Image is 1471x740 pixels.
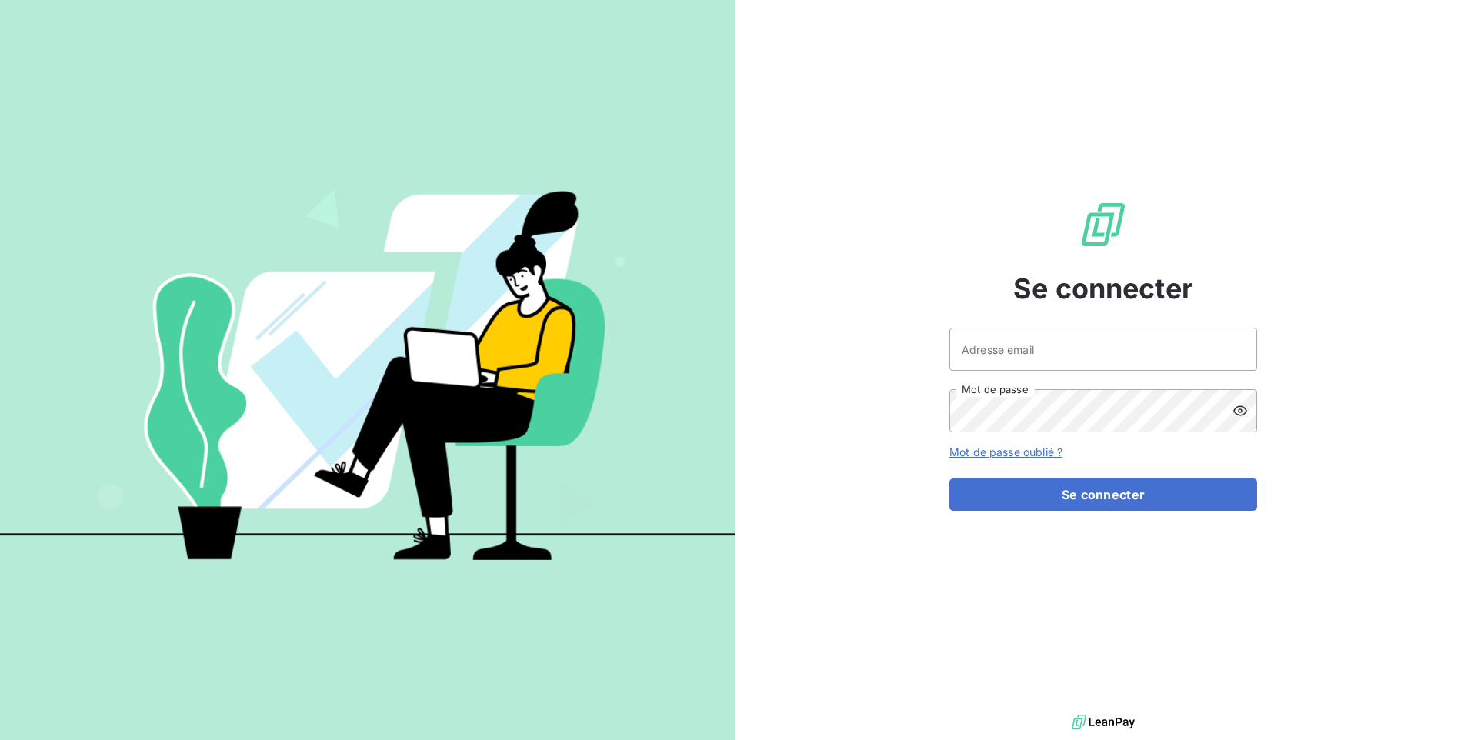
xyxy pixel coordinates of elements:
[949,445,1062,458] a: Mot de passe oublié ?
[949,478,1257,511] button: Se connecter
[1013,268,1193,309] span: Se connecter
[1079,200,1128,249] img: Logo LeanPay
[1072,711,1135,734] img: logo
[949,328,1257,371] input: placeholder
